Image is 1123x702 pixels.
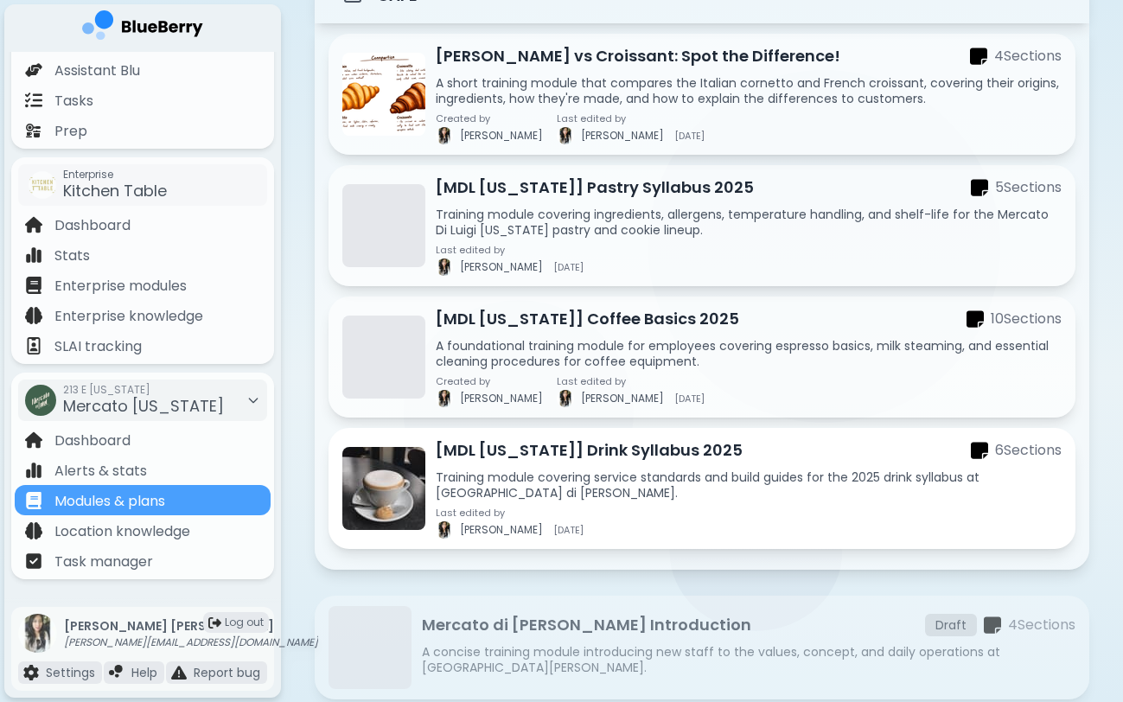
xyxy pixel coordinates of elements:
[436,175,754,200] p: [MDL [US_STATE]] Pastry Syllabus 2025
[436,438,743,463] p: [MDL [US_STATE]] Drink Syllabus 2025
[54,276,187,297] p: Enterprise modules
[329,165,1075,286] a: [MDL [US_STATE]] Pastry Syllabus 2025sections icon5SectionsTraining module covering ingredients, ...
[674,131,705,141] span: [DATE]
[63,383,224,397] span: 213 E [US_STATE]
[581,392,664,405] span: [PERSON_NAME]
[23,665,39,680] img: file icon
[436,338,1062,369] p: A foundational training module for employees covering espresso basics, milk steaming, and essenti...
[54,306,203,327] p: Enterprise knowledge
[553,262,584,272] span: [DATE]
[557,113,705,124] p: Last edited by
[64,618,318,634] p: [PERSON_NAME] [PERSON_NAME]
[208,616,221,629] img: logout
[46,665,95,680] p: Settings
[460,392,543,405] span: [PERSON_NAME]
[63,180,167,201] span: Kitchen Table
[436,207,1062,238] p: Training module covering ingredients, allergens, temperature handling, and shelf-life for the Mer...
[171,665,187,680] img: file icon
[54,91,93,112] p: Tasks
[581,129,664,143] span: [PERSON_NAME]
[25,337,42,354] img: file icon
[25,92,42,109] img: file icon
[25,216,42,233] img: file icon
[971,178,988,198] img: sections icon
[925,614,977,636] div: Draft
[82,10,203,46] img: company logo
[557,390,574,407] img: profile image
[436,376,543,386] p: Created by
[18,614,57,653] img: profile photo
[54,552,153,572] p: Task manager
[995,177,1062,198] p: 5 Section s
[315,596,1089,699] a: Mercato di [PERSON_NAME] IntroductionDraftsections icon4SectionsA concise training module introdu...
[25,552,42,570] img: file icon
[329,34,1075,155] a: Cornetto vs Croissant: Spot the Difference![PERSON_NAME] vs Croissant: Spot the Difference!sectio...
[436,390,453,407] img: profile image
[54,461,147,482] p: Alerts & stats
[109,665,124,680] img: file icon
[329,297,1075,418] a: [MDL [US_STATE]] Coffee Basics 2025sections icon10SectionsA foundational training module for empl...
[436,258,453,276] img: profile image
[131,665,157,680] p: Help
[25,492,42,509] img: file icon
[674,393,705,404] span: [DATE]
[557,127,574,144] img: profile image
[460,129,543,143] span: [PERSON_NAME]
[436,75,1062,106] p: A short training module that compares the Italian cornetto and French croissant, covering their o...
[436,521,453,539] img: profile image
[25,122,42,139] img: file icon
[967,310,984,329] img: sections icon
[1008,615,1075,635] p: 4 Section s
[557,376,705,386] p: Last edited by
[436,113,543,124] p: Created by
[63,168,167,182] span: Enterprise
[25,522,42,539] img: file icon
[422,644,1075,675] p: A concise training module introducing new staff to the values, concept, and daily operations at [...
[329,428,1075,549] a: [MDL Georgia] Drink Syllabus 2025[MDL [US_STATE]] Drink Syllabus 2025sections icon6SectionsTraini...
[194,665,260,680] p: Report bug
[436,44,840,68] p: [PERSON_NAME] vs Croissant: Spot the Difference!
[25,385,56,416] img: company thumbnail
[54,491,165,512] p: Modules & plans
[54,121,87,142] p: Prep
[994,46,1062,67] p: 4 Section s
[25,431,42,449] img: file icon
[342,53,425,136] img: Cornetto vs Croissant: Spot the Difference!
[25,246,42,264] img: file icon
[25,462,42,479] img: file icon
[54,61,140,81] p: Assistant Blu
[54,246,90,266] p: Stats
[991,309,1062,329] p: 10 Section s
[436,469,1062,501] p: Training module covering service standards and build guides for the 2025 drink syllabus at [GEOGR...
[460,523,543,537] span: [PERSON_NAME]
[422,613,751,637] p: Mercato di [PERSON_NAME] Introduction
[995,440,1062,461] p: 6 Section s
[29,171,56,199] img: company thumbnail
[436,245,584,255] p: Last edited by
[342,447,425,530] img: [MDL Georgia] Drink Syllabus 2025
[553,525,584,535] span: [DATE]
[225,616,264,629] span: Log out
[436,307,739,331] p: [MDL [US_STATE]] Coffee Basics 2025
[25,307,42,324] img: file icon
[460,260,543,274] span: [PERSON_NAME]
[54,431,131,451] p: Dashboard
[54,215,131,236] p: Dashboard
[984,616,1001,635] img: sections icon
[54,336,142,357] p: SLAI tracking
[436,127,453,144] img: profile image
[25,277,42,294] img: file icon
[54,521,190,542] p: Location knowledge
[25,61,42,79] img: file icon
[64,635,318,649] p: [PERSON_NAME][EMAIL_ADDRESS][DOMAIN_NAME]
[970,47,987,67] img: sections icon
[436,507,584,518] p: Last edited by
[971,441,988,461] img: sections icon
[63,395,224,417] span: Mercato [US_STATE]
